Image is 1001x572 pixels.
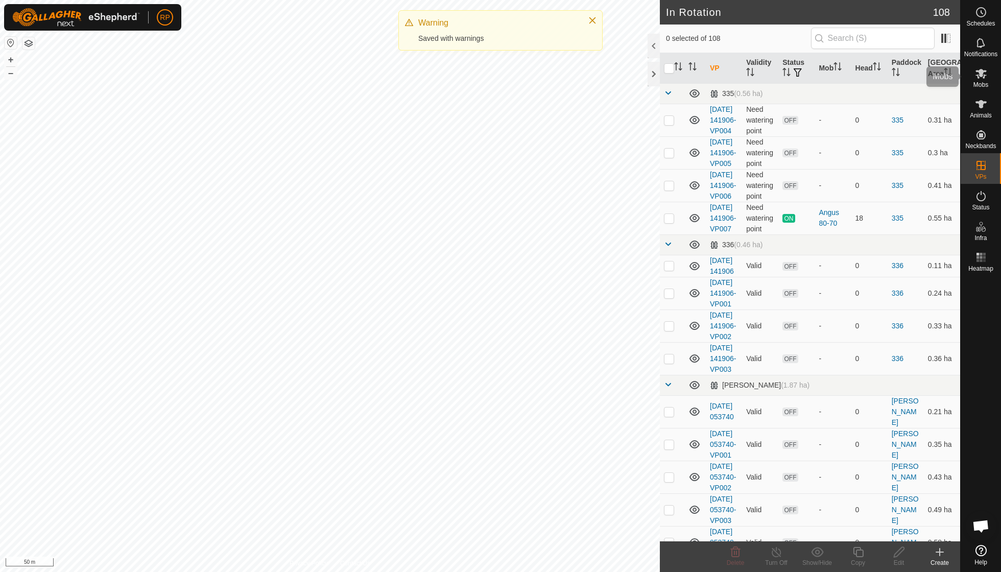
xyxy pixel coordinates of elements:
div: Show/Hide [797,558,838,567]
td: 18 [851,202,888,234]
td: 0 [851,277,888,309]
a: 336 [892,322,903,330]
td: 0.43 ha [924,461,960,493]
span: Schedules [966,20,995,27]
div: 335 [710,89,762,98]
a: [PERSON_NAME] [892,397,919,426]
p-sorticon: Activate to sort [782,69,791,78]
span: VPs [975,174,986,180]
td: 0.31 ha [924,104,960,136]
a: 336 [892,289,903,297]
div: 336 [710,241,762,249]
button: Reset Map [5,37,17,49]
th: Paddock [888,53,924,84]
td: 0.24 ha [924,277,960,309]
td: 0 [851,493,888,526]
td: Valid [742,493,778,526]
p-sorticon: Activate to sort [746,69,754,78]
a: [DATE] 141906 [710,256,734,275]
a: [DATE] 141906-VP004 [710,105,736,135]
div: - [819,353,847,364]
div: Angus 80-70 [819,207,847,229]
span: OFF [782,181,798,190]
th: Validity [742,53,778,84]
td: 0 [851,104,888,136]
div: - [819,148,847,158]
div: - [819,260,847,271]
a: [DATE] 141906-VP005 [710,138,736,168]
h2: In Rotation [666,6,933,18]
td: 0 [851,395,888,428]
td: 0.21 ha [924,395,960,428]
td: 0.49 ha [924,493,960,526]
a: [DATE] 141906-VP002 [710,311,736,341]
th: VP [706,53,742,84]
td: 0 [851,461,888,493]
th: [GEOGRAPHIC_DATA] Area [924,53,960,84]
div: - [819,439,847,450]
button: + [5,54,17,66]
td: Valid [742,277,778,309]
span: Heatmap [968,266,993,272]
td: 0.36 ha [924,342,960,375]
a: [PERSON_NAME] [892,462,919,492]
td: 0 [851,309,888,342]
span: (0.46 ha) [734,241,762,249]
span: RP [160,12,170,23]
a: Privacy Policy [290,559,328,568]
th: Head [851,53,888,84]
div: - [819,472,847,483]
td: 0 [851,255,888,277]
div: - [819,505,847,515]
button: – [5,67,17,79]
td: 0 [851,342,888,375]
a: [PERSON_NAME] [892,528,919,557]
a: [DATE] 053740 [710,402,734,421]
td: Need watering point [742,202,778,234]
td: 0 [851,169,888,202]
span: ON [782,214,795,223]
span: OFF [782,262,798,271]
span: Notifications [964,51,997,57]
td: 0 [851,526,888,559]
td: 0.33 ha [924,309,960,342]
span: Mobs [973,82,988,88]
div: [PERSON_NAME] [710,381,809,390]
td: Valid [742,255,778,277]
button: Close [585,13,600,28]
span: Delete [727,559,745,566]
td: 0.11 ha [924,255,960,277]
p-sorticon: Activate to sort [944,69,952,78]
span: OFF [782,408,798,416]
div: - [819,321,847,331]
a: 335 [892,149,903,157]
td: Valid [742,395,778,428]
a: 335 [892,181,903,189]
a: Contact Us [340,559,370,568]
td: Need watering point [742,136,778,169]
p-sorticon: Activate to sort [688,64,697,72]
td: 0.3 ha [924,136,960,169]
td: Need watering point [742,104,778,136]
td: Valid [742,526,778,559]
span: Neckbands [965,143,996,149]
button: Map Layers [22,37,35,50]
p-sorticon: Activate to sort [833,64,842,72]
a: [DATE] 141906-VP003 [710,344,736,373]
a: [PERSON_NAME] [892,495,919,525]
div: Copy [838,558,878,567]
div: Create [919,558,960,567]
td: 0 [851,428,888,461]
span: OFF [782,116,798,125]
a: Open chat [966,511,996,541]
a: Help [961,541,1001,569]
span: Infra [974,235,987,241]
p-sorticon: Activate to sort [873,64,881,72]
a: [DATE] 053740-VP002 [710,462,736,492]
a: 336 [892,354,903,363]
a: 335 [892,116,903,124]
span: (0.56 ha) [734,89,762,98]
span: Animals [970,112,992,118]
td: 0.55 ha [924,202,960,234]
div: Edit [878,558,919,567]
